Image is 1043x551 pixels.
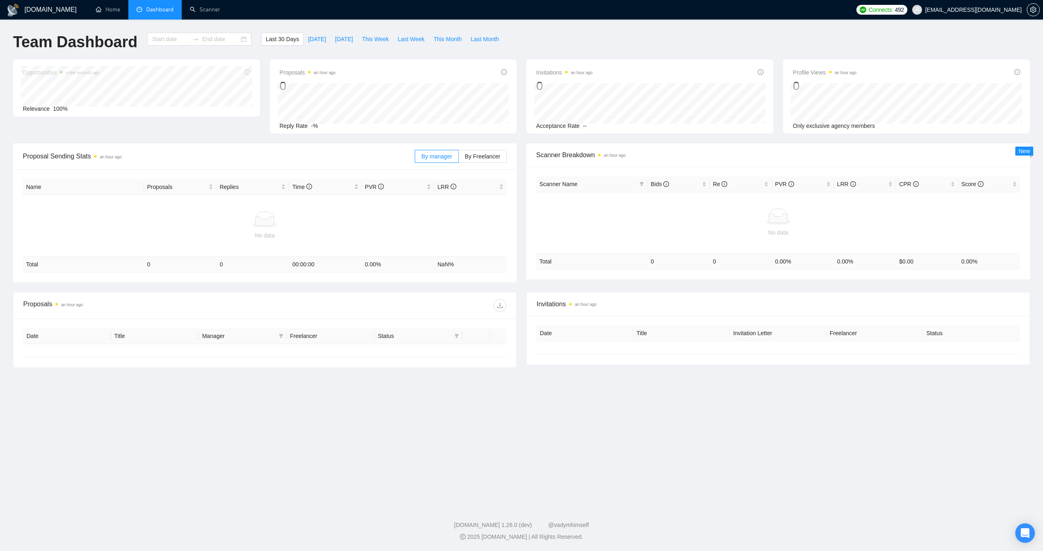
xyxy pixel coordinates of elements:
[216,257,289,272] td: 0
[1015,523,1035,543] div: Open Intercom Messenger
[663,181,669,187] span: info-circle
[471,35,499,44] span: Last Month
[647,253,709,269] td: 0
[7,4,20,17] img: logo
[23,179,144,195] th: Name
[335,35,353,44] span: [DATE]
[393,33,429,46] button: Last Week
[536,78,592,94] div: 0
[451,184,456,189] span: info-circle
[454,522,532,528] a: [DOMAIN_NAME] 1.26.0 (dev)
[147,182,207,191] span: Proposals
[537,325,633,341] th: Date
[378,184,384,189] span: info-circle
[136,7,142,12] span: dashboard
[899,181,918,187] span: CPR
[330,33,357,46] button: [DATE]
[978,181,984,187] span: info-circle
[7,533,1036,541] div: 2025 [DOMAIN_NAME] | All Rights Reserved.
[850,181,856,187] span: info-circle
[923,325,1020,341] th: Status
[192,36,199,42] span: to
[378,331,451,340] span: Status
[536,123,580,129] span: Acceptance Rate
[837,181,856,187] span: LRR
[571,70,592,75] time: an hour ago
[308,35,326,44] span: [DATE]
[23,105,50,112] span: Relevance
[311,123,318,129] span: -%
[788,181,794,187] span: info-circle
[429,33,466,46] button: This Month
[266,35,299,44] span: Last 30 Days
[26,231,504,240] div: No data
[289,257,361,272] td: 00:00:00
[199,328,287,344] th: Manager
[304,33,330,46] button: [DATE]
[421,153,452,160] span: By manager
[61,303,83,307] time: an hour ago
[639,182,644,187] span: filter
[152,35,189,44] input: Start date
[438,184,456,190] span: LRR
[651,181,669,187] span: Bids
[633,325,730,341] th: Title
[365,184,384,190] span: PVR
[793,78,856,94] div: 0
[536,253,647,269] td: Total
[713,181,728,187] span: Re
[895,5,904,14] span: 492
[775,181,794,187] span: PVR
[460,534,466,540] span: copyright
[279,78,336,94] div: 0
[453,330,461,342] span: filter
[23,257,144,272] td: Total
[536,150,1020,160] span: Scanner Breakdown
[1027,7,1039,13] span: setting
[277,330,285,342] span: filter
[1027,7,1040,13] a: setting
[144,257,216,272] td: 0
[914,7,920,13] span: user
[793,68,856,77] span: Profile Views
[292,184,312,190] span: Time
[216,179,289,195] th: Replies
[454,334,459,338] span: filter
[314,70,335,75] time: an hour ago
[23,328,111,344] th: Date
[220,182,279,191] span: Replies
[501,69,507,75] span: info-circle
[537,299,1020,309] span: Invitations
[869,5,893,14] span: Connects:
[1019,148,1030,154] span: New
[575,302,596,307] time: an hour ago
[96,6,120,13] a: homeHome
[583,123,587,129] span: --
[710,253,772,269] td: 0
[362,35,389,44] span: This Week
[493,299,506,312] button: download
[306,184,312,189] span: info-circle
[1027,3,1040,16] button: setting
[1014,69,1020,75] span: info-circle
[279,334,284,338] span: filter
[730,325,826,341] th: Invitation Letter
[539,228,1017,237] div: No data
[834,253,896,269] td: 0.00 %
[287,328,375,344] th: Freelancer
[23,299,265,312] div: Proposals
[398,35,425,44] span: Last Week
[23,151,415,161] span: Proposal Sending Stats
[202,35,239,44] input: End date
[261,33,304,46] button: Last 30 Days
[722,181,727,187] span: info-circle
[548,522,589,528] a: @vadymhimself
[539,181,577,187] span: Scanner Name
[536,68,592,77] span: Invitations
[466,33,503,46] button: Last Month
[53,105,68,112] span: 100%
[958,253,1021,269] td: 0.00 %
[434,257,507,272] td: NaN %
[433,35,462,44] span: This Month
[604,153,625,158] time: an hour ago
